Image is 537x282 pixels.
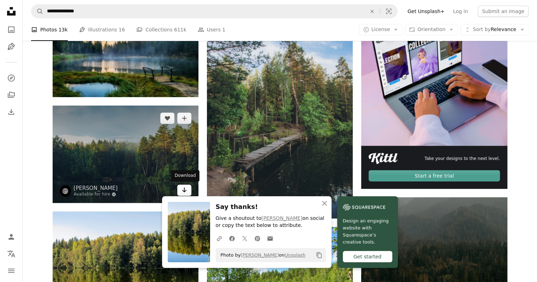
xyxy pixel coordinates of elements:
[222,26,225,34] span: 1
[136,18,186,41] a: Collections 611k
[4,40,18,54] a: Illustrations
[449,6,472,17] a: Log in
[405,24,458,35] button: Orientation
[171,170,199,181] div: Download
[74,185,118,192] a: [PERSON_NAME]
[343,251,392,262] div: Get started
[238,231,251,245] a: Share on Twitter
[4,230,18,244] a: Log in / Sign up
[261,215,302,221] a: [PERSON_NAME]
[160,113,174,124] button: Like
[217,250,306,261] span: Photo by on
[4,247,18,261] button: Language
[369,170,500,181] div: Start a free trial
[4,264,18,278] button: Menu
[473,26,490,32] span: Sort by
[207,271,353,277] a: green trees beside calm water
[424,156,500,162] span: Take your designs to the next level.
[177,113,191,124] button: Add to Collection
[343,217,392,246] span: Design an engaging website with Squarespace’s creative tools.
[119,26,125,34] span: 16
[403,6,449,17] a: Get Unsplash+
[60,185,71,197] img: Go to Artyom Panfilov's profile
[343,202,385,212] img: file-1606177908946-d1eed1cbe4f5image
[53,151,198,157] a: a body of water surrounded by a forest
[371,26,390,32] span: License
[4,105,18,119] a: Download History
[473,26,516,33] span: Relevance
[251,231,264,245] a: Share on Pinterest
[53,263,198,269] a: body of water and trees
[369,153,398,164] img: file-1711049718225-ad48364186d3image
[417,26,445,32] span: Orientation
[364,5,380,18] button: Clear
[359,24,402,35] button: License
[380,5,397,18] button: Visual search
[4,23,18,37] a: Photos
[53,106,198,203] img: a body of water surrounded by a forest
[174,26,186,34] span: 611k
[337,196,398,268] a: Design an engaging website with Squarespace’s creative tools.Get started
[198,18,226,41] a: Users 1
[216,215,326,229] p: Give a shoutout to on social or copy the text below to attribute.
[4,71,18,85] a: Explore
[460,24,529,35] button: Sort byRelevance
[4,88,18,102] a: Collections
[216,202,326,212] h3: Say thanks!
[4,4,18,20] a: Home — Unsplash
[53,45,198,52] a: Majestic landscape of Antorno lake with famous Dolomites mountain peak of Tre Cime di Lavaredo in...
[31,5,43,18] button: Search Unsplash
[241,252,279,258] a: [PERSON_NAME]
[207,106,353,112] a: a wooden dock in the middle of a forest
[264,231,276,245] a: Share over email
[313,249,325,261] button: Copy to clipboard
[285,252,305,258] a: Unsplash
[226,231,238,245] a: Share on Facebook
[478,6,529,17] button: Submit an image
[177,185,191,196] a: Download
[31,4,398,18] form: Find visuals sitewide
[79,18,125,41] a: Illustrations 16
[74,192,118,197] a: Available for hire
